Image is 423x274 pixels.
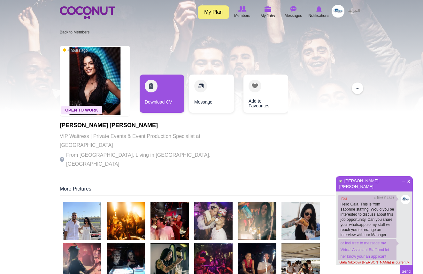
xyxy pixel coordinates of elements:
[63,48,88,53] span: 4 hours ago
[406,178,411,183] span: Close
[229,5,255,19] a: Browse Members Members
[264,6,271,12] img: My Jobs
[234,12,250,19] span: Members
[344,5,363,18] a: العربية
[339,178,379,189] a: [PERSON_NAME] [PERSON_NAME]
[198,5,229,19] a: My Plan
[60,122,235,129] h1: [PERSON_NAME] [PERSON_NAME]
[308,12,329,19] span: Notifications
[255,5,281,20] a: My Jobs My Jobs
[189,75,234,116] div: 2 / 3
[306,5,332,19] a: Notifications Notifications
[140,75,184,113] a: Download CV
[60,132,235,150] p: VIP Waitress | Private Events & Event Production Specialist at [GEOGRAPHIC_DATA]
[290,6,296,12] img: Messages
[341,202,394,237] p: Hello Gala, This is from sapphire staffing. Would you be interested to discuss about this job opp...
[285,12,302,19] span: Messages
[243,75,288,113] a: Add to Favourites
[61,106,102,114] span: Open To Work
[239,75,283,116] div: 3 / 3
[352,83,363,94] button: ...
[401,195,410,204] img: PHOTO-2025-09-05-16-14-27.jpg
[60,6,115,19] img: Home
[374,196,394,200] span: at [DATE] 14:31
[189,75,234,113] a: Message
[238,6,246,12] img: Browse Members
[401,177,406,181] span: Minimize
[336,260,412,265] div: Gala Nikolova [PERSON_NAME] is currently offline.
[316,6,322,12] img: Notifications
[261,13,275,19] span: My Jobs
[281,5,306,19] a: Messages Messages
[341,196,347,201] a: You
[60,151,235,169] p: From [GEOGRAPHIC_DATA], Living in [GEOGRAPHIC_DATA], [GEOGRAPHIC_DATA]
[60,30,89,34] a: Back to Members
[140,75,184,116] div: 1 / 3
[60,185,363,196] div: More Pictures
